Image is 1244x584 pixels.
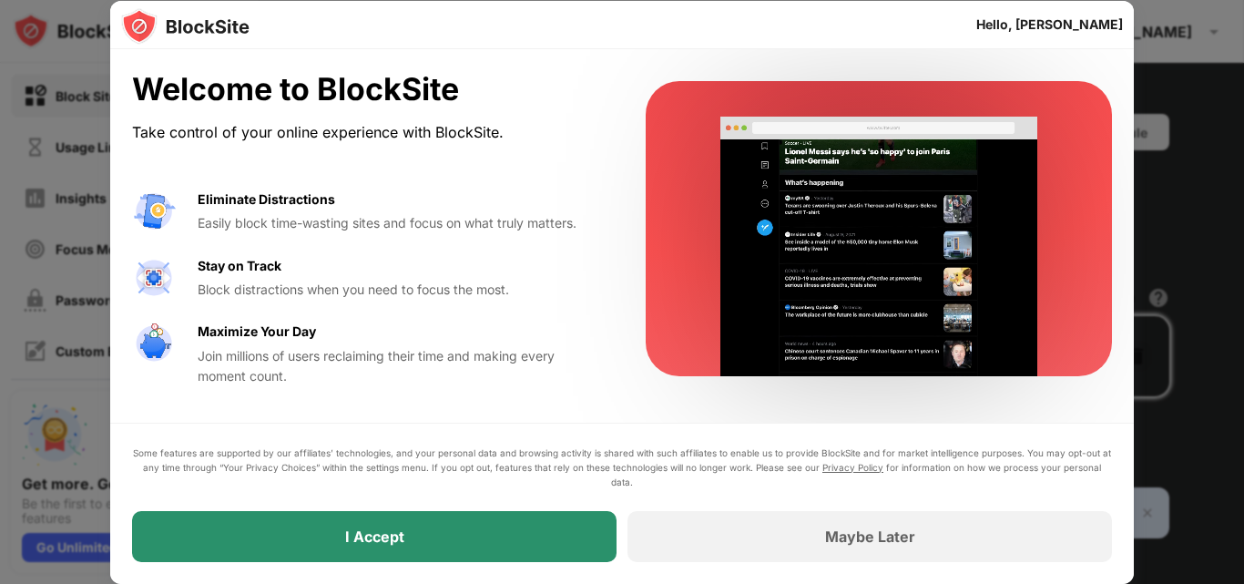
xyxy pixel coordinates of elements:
img: value-focus.svg [132,256,176,300]
img: value-safe-time.svg [132,322,176,365]
a: Privacy Policy [822,462,883,473]
div: Stay on Track [198,256,281,276]
div: Join millions of users reclaiming their time and making every moment count. [198,346,602,387]
div: I Accept [345,528,404,546]
div: Hello, [PERSON_NAME] [976,17,1123,32]
img: logo-blocksite.svg [121,8,250,45]
div: Maybe Later [825,528,915,546]
div: Some features are supported by our affiliates’ technologies, and your personal data and browsing ... [132,446,1112,489]
div: Block distractions when you need to focus the most. [198,280,602,300]
div: Welcome to BlockSite [132,71,602,108]
div: Take control of your online experience with BlockSite. [132,119,602,146]
div: Easily block time-wasting sites and focus on what truly matters. [198,213,602,233]
div: Maximize Your Day [198,322,316,342]
div: Eliminate Distractions [198,190,335,210]
img: value-avoid-distractions.svg [132,190,176,233]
